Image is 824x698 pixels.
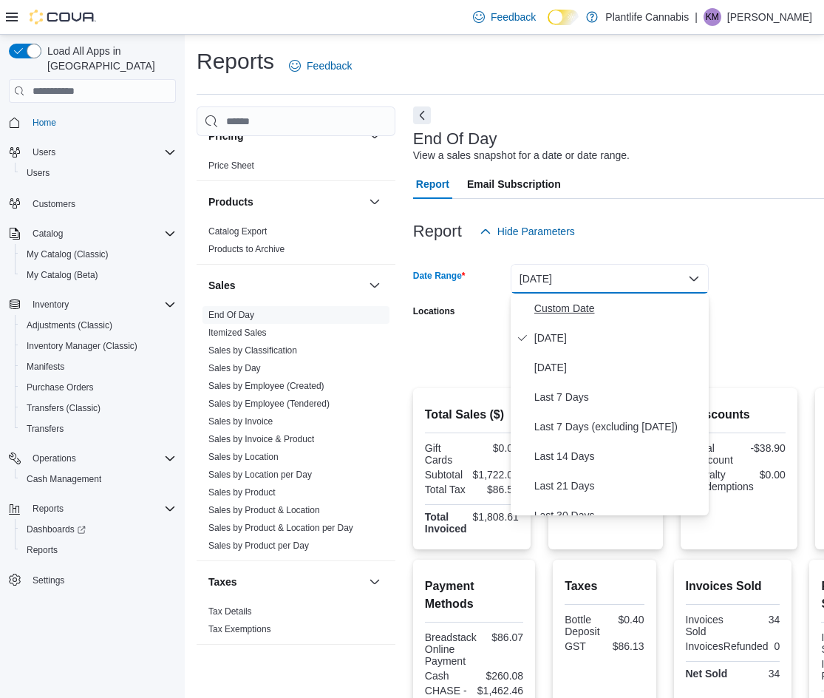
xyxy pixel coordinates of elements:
[474,442,519,454] div: $0.00
[477,685,523,697] div: $1,462.46
[30,10,96,24] img: Cova
[742,442,786,454] div: -$38.90
[21,245,176,263] span: My Catalog (Classic)
[21,379,176,396] span: Purchase Orders
[605,8,689,26] p: Plantlife Cannabis
[27,248,109,260] span: My Catalog (Classic)
[706,8,719,26] span: KM
[474,217,581,246] button: Hide Parameters
[425,577,523,613] h2: Payment Methods
[33,299,69,311] span: Inventory
[208,278,363,293] button: Sales
[208,278,236,293] h3: Sales
[21,541,176,559] span: Reports
[727,8,812,26] p: [PERSON_NAME]
[27,113,176,132] span: Home
[208,522,353,534] span: Sales by Product & Location per Day
[208,434,314,444] a: Sales by Invoice & Product
[3,192,182,214] button: Customers
[208,244,285,254] a: Products to Archive
[534,329,703,347] span: [DATE]
[21,358,70,376] a: Manifests
[425,442,469,466] div: Gift Cards
[27,114,62,132] a: Home
[208,606,252,617] span: Tax Details
[208,575,237,589] h3: Taxes
[467,169,561,199] span: Email Subscription
[208,129,363,143] button: Pricing
[425,670,471,682] div: Cash
[27,402,101,414] span: Transfers (Classic)
[774,640,780,652] div: 0
[208,416,273,427] a: Sales by Invoice
[3,112,182,133] button: Home
[3,223,182,244] button: Catalog
[21,358,176,376] span: Manifests
[416,169,449,199] span: Report
[15,336,182,356] button: Inventory Manager (Classic)
[15,419,182,439] button: Transfers
[704,8,721,26] div: Kati Michalec
[33,146,55,158] span: Users
[33,117,56,129] span: Home
[33,228,63,240] span: Catalog
[208,487,276,498] a: Sales by Product
[33,575,64,586] span: Settings
[33,503,64,515] span: Reports
[413,305,455,317] label: Locations
[15,469,182,489] button: Cash Management
[21,266,176,284] span: My Catalog (Beta)
[21,521,92,538] a: Dashboards
[27,167,50,179] span: Users
[208,310,254,320] a: End Of Day
[27,382,94,393] span: Purchase Orders
[208,452,279,462] a: Sales by Location
[686,614,730,637] div: Invoices Sold
[27,143,176,161] span: Users
[467,2,542,32] a: Feedback
[208,345,297,356] span: Sales by Classification
[366,573,384,591] button: Taxes
[33,198,75,210] span: Customers
[413,106,431,124] button: Next
[425,406,519,424] h2: Total Sales ($)
[27,572,70,589] a: Settings
[27,143,61,161] button: Users
[497,224,575,239] span: Hide Parameters
[3,498,182,519] button: Reports
[425,484,469,495] div: Total Tax
[21,316,118,334] a: Adjustments (Classic)
[27,423,64,435] span: Transfers
[21,164,176,182] span: Users
[21,470,176,488] span: Cash Management
[208,226,267,237] a: Catalog Export
[15,356,182,377] button: Manifests
[413,148,630,163] div: View a sales snapshot for a date or date range.
[208,416,273,427] span: Sales by Invoice
[425,511,467,535] strong: Total Invoiced
[208,160,254,172] span: Price Sheet
[474,484,519,495] div: $86.53
[27,225,176,243] span: Catalog
[27,500,176,518] span: Reports
[511,294,709,515] div: Select listbox
[692,469,754,492] div: Loyalty Redemptions
[27,571,176,589] span: Settings
[208,362,261,374] span: Sales by Day
[27,296,75,314] button: Inventory
[208,399,330,409] a: Sales by Employee (Tendered)
[607,614,644,626] div: $0.40
[208,381,324,391] a: Sales by Employee (Created)
[21,337,143,355] a: Inventory Manager (Classic)
[27,450,82,467] button: Operations
[491,10,536,24] span: Feedback
[565,614,602,637] div: Bottle Deposit
[473,511,519,523] div: $1,808.61
[197,47,274,76] h1: Reports
[686,668,728,680] strong: Net Sold
[534,506,703,524] span: Last 30 Days
[208,451,279,463] span: Sales by Location
[534,359,703,376] span: [DATE]
[735,668,780,680] div: 34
